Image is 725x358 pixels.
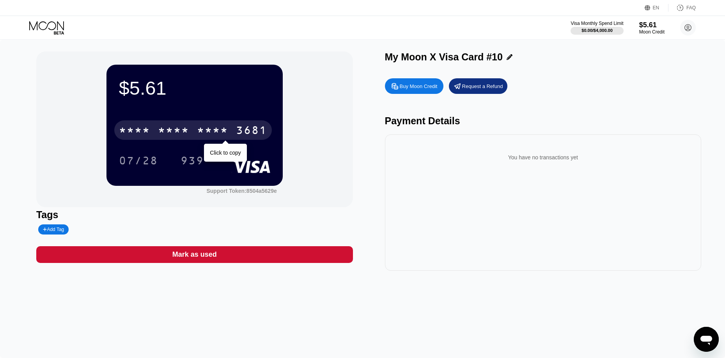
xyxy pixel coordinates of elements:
div: $0.00 / $4,000.00 [581,28,613,33]
div: Add Tag [43,227,64,232]
div: Tags [36,209,353,220]
div: My Moon X Visa Card #10 [385,51,503,63]
div: Click to copy [210,150,241,156]
div: 07/28 [119,155,158,168]
iframe: Nút để khởi chạy cửa sổ nhắn tin [694,327,719,352]
div: Buy Moon Credit [400,83,438,90]
div: 939 [175,151,210,170]
div: $5.61 [639,21,665,29]
div: $5.61 [119,77,270,99]
div: FAQ [668,4,696,12]
div: Request a Refund [462,83,503,90]
div: Buy Moon Credit [385,78,443,94]
div: Mark as used [172,250,217,259]
div: You have no transactions yet [391,146,695,168]
div: Add Tag [38,224,69,235]
div: Request a Refund [449,78,507,94]
div: 939 [181,155,204,168]
div: EN [645,4,668,12]
div: $5.61Moon Credit [639,21,665,35]
div: Mark as used [36,246,353,263]
div: Visa Monthly Spend Limit [571,21,623,26]
div: Support Token: 8504a5629e [206,188,277,194]
div: 3681 [236,125,267,138]
div: EN [653,5,659,11]
div: Payment Details [385,115,702,127]
div: Support Token:8504a5629e [206,188,277,194]
div: FAQ [686,5,696,11]
div: Moon Credit [639,29,665,35]
div: Visa Monthly Spend Limit$0.00/$4,000.00 [571,21,623,35]
div: 07/28 [113,151,164,170]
